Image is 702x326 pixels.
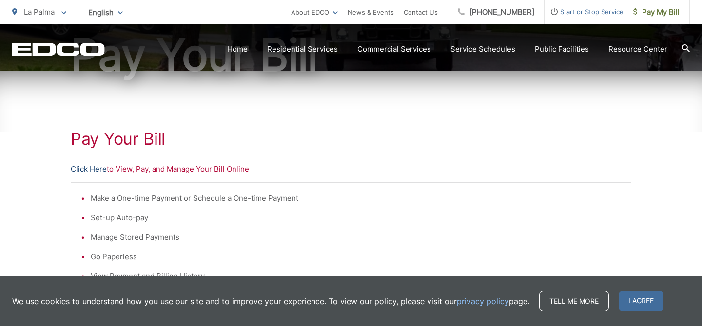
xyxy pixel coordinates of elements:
p: We use cookies to understand how you use our site and to improve your experience. To view our pol... [12,295,529,307]
a: Commercial Services [357,43,431,55]
p: to View, Pay, and Manage Your Bill Online [71,163,631,175]
li: Manage Stored Payments [91,231,621,243]
a: privacy policy [457,295,509,307]
a: Public Facilities [535,43,589,55]
a: About EDCO [291,6,338,18]
li: Make a One-time Payment or Schedule a One-time Payment [91,192,621,204]
a: Resource Center [608,43,667,55]
li: Go Paperless [91,251,621,263]
span: La Palma [24,7,55,17]
a: Contact Us [404,6,438,18]
li: Set-up Auto-pay [91,212,621,224]
a: EDCD logo. Return to the homepage. [12,42,105,56]
span: English [81,4,130,21]
h1: Pay Your Bill [71,129,631,149]
a: Home [227,43,248,55]
a: News & Events [348,6,394,18]
a: Tell me more [539,291,609,311]
span: Pay My Bill [633,6,680,18]
a: Click Here [71,163,107,175]
li: View Payment and Billing History [91,270,621,282]
a: Service Schedules [450,43,515,55]
a: Residential Services [267,43,338,55]
span: I agree [619,291,663,311]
